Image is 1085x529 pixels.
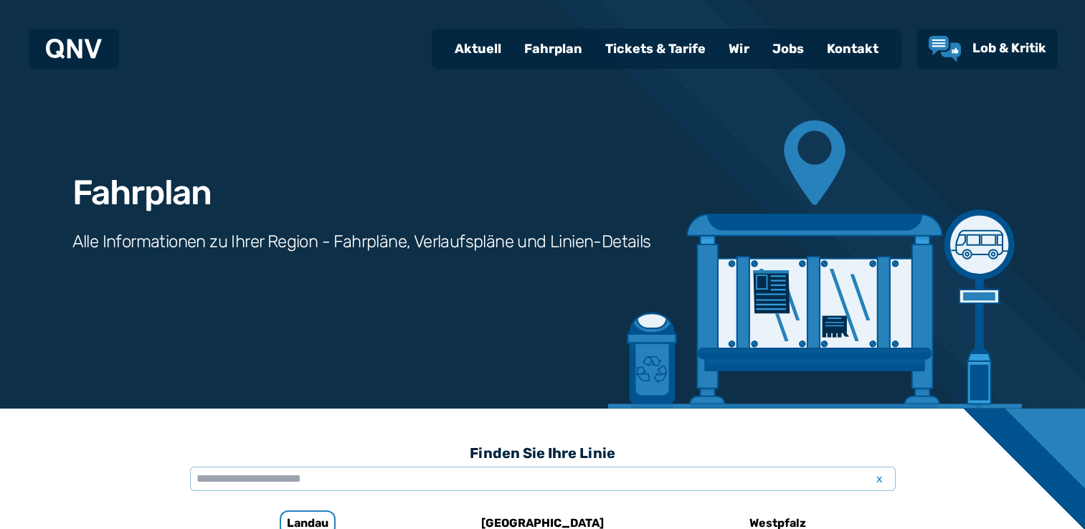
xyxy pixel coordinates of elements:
[46,39,102,59] img: QNV Logo
[72,230,651,253] h3: Alle Informationen zu Ihrer Region - Fahrpläne, Verlaufspläne und Linien-Details
[870,470,890,487] span: x
[46,34,102,63] a: QNV Logo
[972,40,1046,56] span: Lob & Kritik
[717,30,761,67] a: Wir
[72,176,212,210] h1: Fahrplan
[929,36,1046,62] a: Lob & Kritik
[513,30,594,67] a: Fahrplan
[190,437,896,469] h3: Finden Sie Ihre Linie
[443,30,513,67] a: Aktuell
[761,30,815,67] a: Jobs
[594,30,717,67] a: Tickets & Tarife
[815,30,890,67] a: Kontakt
